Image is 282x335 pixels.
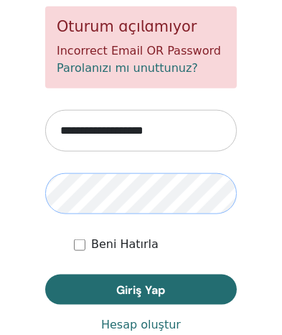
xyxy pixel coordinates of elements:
span: Giriş Yap [117,283,166,298]
div: Incorrect Email OR Password [45,6,237,88]
a: Hesap oluştur [101,316,181,334]
button: Giriş Yap [45,275,237,305]
div: Keep me authenticated indefinitely or until I manually logout [74,236,237,253]
label: Beni Hatırla [91,236,159,253]
h5: Oturum açılamıyor [57,18,225,36]
a: Parolanızı mı unuttunuz? [57,61,198,75]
